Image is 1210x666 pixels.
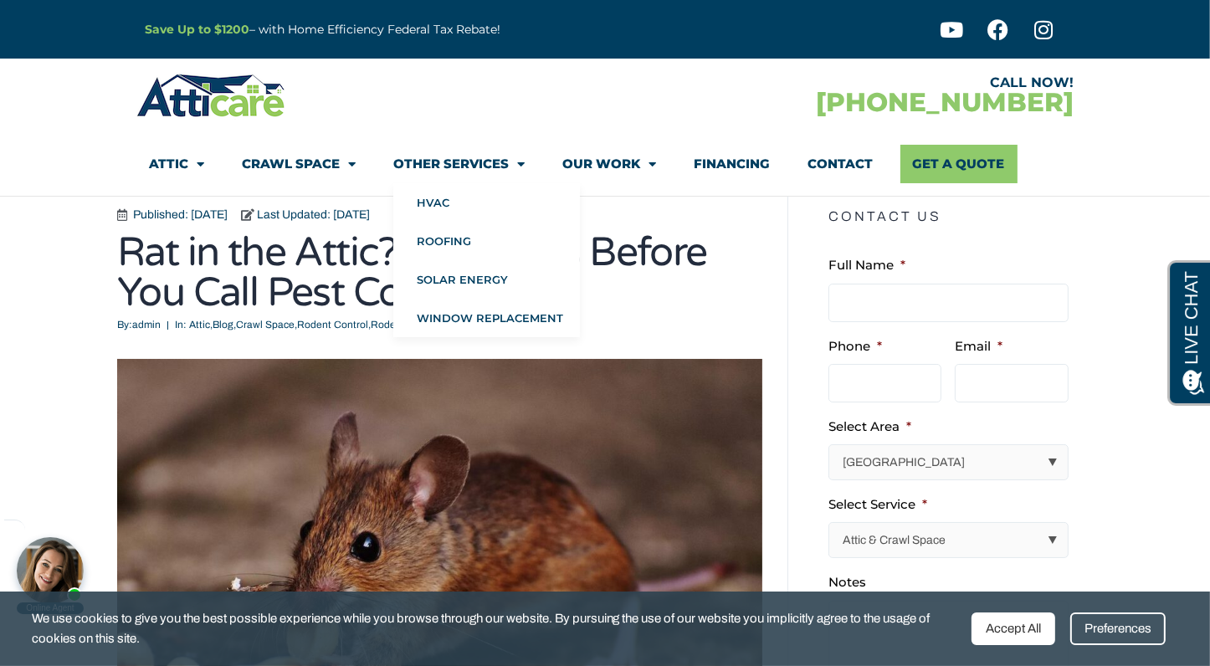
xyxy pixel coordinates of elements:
a: Attic [189,319,210,330]
span: We use cookies to give you the best possible experience while you browse through our website. By ... [32,608,960,649]
ul: Other Services [393,183,580,337]
h5: Contact Us [828,197,1082,237]
h1: Rat in the Attic? Read This Before You Call Pest Control [117,233,762,313]
label: Notes [828,574,866,591]
a: Save Up to $1200 [145,22,249,37]
label: Select Service [828,496,927,513]
a: Other Services [393,145,525,183]
a: Contact [808,145,873,183]
a: Crawl Space [236,319,295,330]
a: Crawl Space [242,145,356,183]
a: HVAC [393,183,580,222]
label: Phone [828,338,882,355]
iframe: Chat Invitation [8,532,92,616]
span: By: [117,319,132,330]
a: Attic [149,145,204,183]
a: Rodent Proofing [371,319,446,330]
div: CALL NOW! [605,76,1074,90]
span: , , , , [189,319,446,330]
label: Email [955,338,1002,355]
div: Preferences [1070,612,1166,645]
p: – with Home Efficiency Federal Tax Rebate! [145,20,687,39]
a: Roofing [393,222,580,260]
a: Window Replacement [393,299,580,337]
span: In: [175,319,187,330]
span: admin [117,317,161,334]
label: Select Area [828,418,911,435]
a: Rodent Control [297,319,368,330]
a: Get A Quote [900,145,1018,183]
a: Our Work [562,145,656,183]
a: Financing [694,145,770,183]
span: Last Updated: [DATE] [253,205,370,224]
a: Blog [213,319,233,330]
span: Opens a chat window [41,13,135,34]
a: Solar Energy [393,260,580,299]
span: Published: [DATE] [129,205,228,224]
label: Full Name [828,257,905,274]
nav: Menu [149,145,1061,183]
div: Accept All [972,612,1055,645]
